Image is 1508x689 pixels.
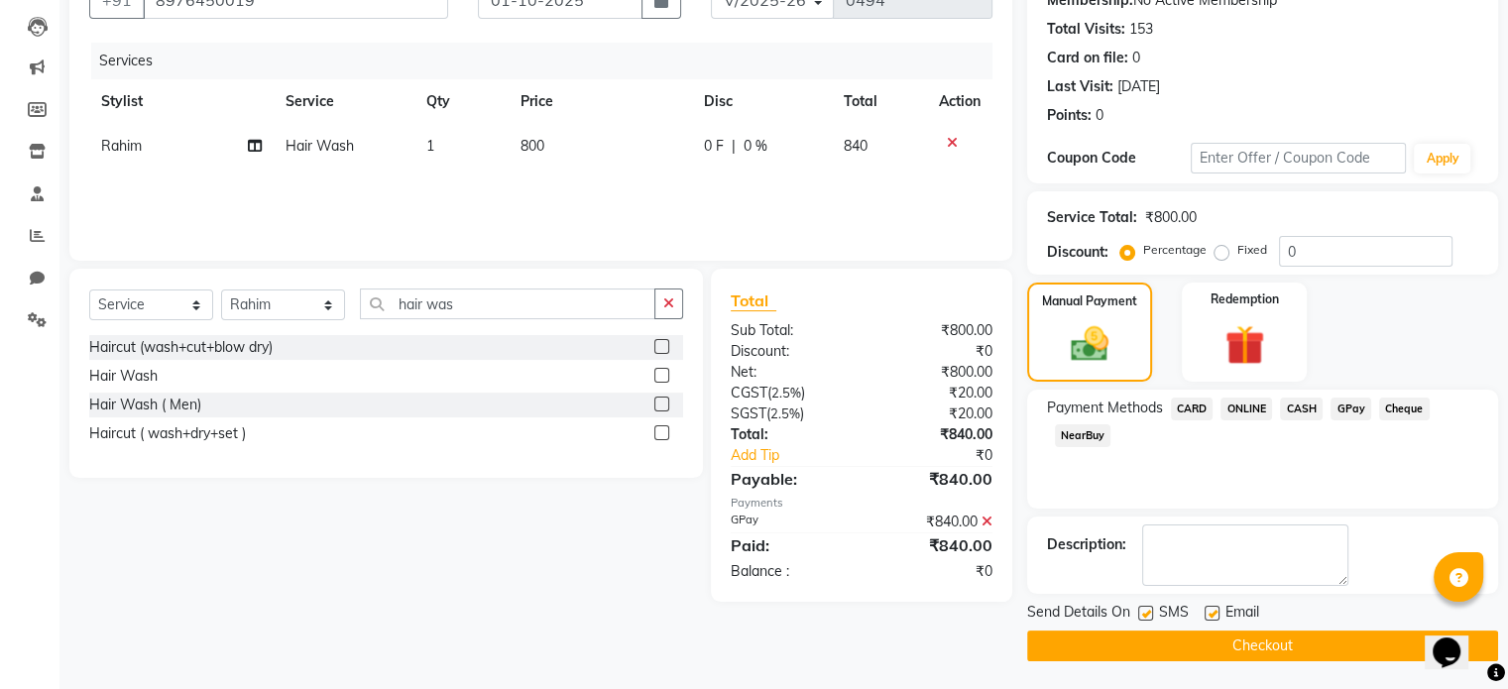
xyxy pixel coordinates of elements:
div: Discount: [716,341,862,362]
div: Net: [716,362,862,383]
div: Payments [731,495,992,512]
div: ₹840.00 [862,467,1007,491]
th: Total [832,79,927,124]
div: Hair Wash [89,366,158,387]
div: 0 [1132,48,1140,68]
span: Send Details On [1027,602,1130,627]
label: Manual Payment [1042,292,1137,310]
span: NearBuy [1055,424,1111,447]
div: ₹840.00 [862,424,1007,445]
span: 800 [521,137,544,155]
div: Hair Wash ( Men) [89,395,201,415]
th: Action [927,79,992,124]
div: ₹0 [862,561,1007,582]
div: Balance : [716,561,862,582]
th: Stylist [89,79,274,124]
div: ₹840.00 [862,533,1007,557]
th: Disc [692,79,832,124]
div: Service Total: [1047,207,1137,228]
div: 153 [1129,19,1153,40]
span: GPay [1331,398,1371,420]
div: ₹800.00 [862,362,1007,383]
div: Description: [1047,534,1126,555]
span: 2.5% [771,385,801,401]
span: SMS [1159,602,1189,627]
label: Redemption [1211,290,1279,308]
span: 0 % [744,136,767,157]
span: ONLINE [1220,398,1272,420]
img: _cash.svg [1059,322,1120,366]
div: ₹0 [862,341,1007,362]
button: Checkout [1027,631,1498,661]
span: | [732,136,736,157]
div: Haircut (wash+cut+blow dry) [89,337,273,358]
div: Sub Total: [716,320,862,341]
div: Points: [1047,105,1092,126]
input: Enter Offer / Coupon Code [1191,143,1407,173]
div: Paid: [716,533,862,557]
div: ₹20.00 [862,383,1007,403]
div: ( ) [716,383,862,403]
a: Add Tip [716,445,885,466]
div: Total: [716,424,862,445]
div: Coupon Code [1047,148,1191,169]
span: CGST [731,384,767,402]
span: CARD [1171,398,1214,420]
span: SGST [731,404,766,422]
th: Service [274,79,414,124]
div: Discount: [1047,242,1108,263]
div: ₹800.00 [1145,207,1197,228]
th: Price [509,79,692,124]
div: Total Visits: [1047,19,1125,40]
div: ₹0 [885,445,1006,466]
iframe: chat widget [1425,610,1488,669]
img: _gift.svg [1213,320,1277,370]
span: Email [1225,602,1259,627]
input: Search or Scan [360,288,655,319]
span: 1 [426,137,434,155]
span: 0 F [704,136,724,157]
span: 840 [844,137,868,155]
div: ₹840.00 [862,512,1007,532]
div: Payable: [716,467,862,491]
span: CASH [1280,398,1323,420]
span: Cheque [1379,398,1430,420]
div: ₹20.00 [862,403,1007,424]
span: Rahim [101,137,142,155]
div: ( ) [716,403,862,424]
span: Payment Methods [1047,398,1163,418]
div: 0 [1096,105,1103,126]
button: Apply [1414,144,1470,173]
span: Hair Wash [286,137,354,155]
div: GPay [716,512,862,532]
label: Fixed [1237,241,1267,259]
div: ₹800.00 [862,320,1007,341]
label: Percentage [1143,241,1207,259]
div: Services [91,43,1007,79]
div: [DATE] [1117,76,1160,97]
div: Card on file: [1047,48,1128,68]
th: Qty [414,79,509,124]
span: Total [731,290,776,311]
div: Haircut ( wash+dry+set ) [89,423,246,444]
span: 2.5% [770,405,800,421]
div: Last Visit: [1047,76,1113,97]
